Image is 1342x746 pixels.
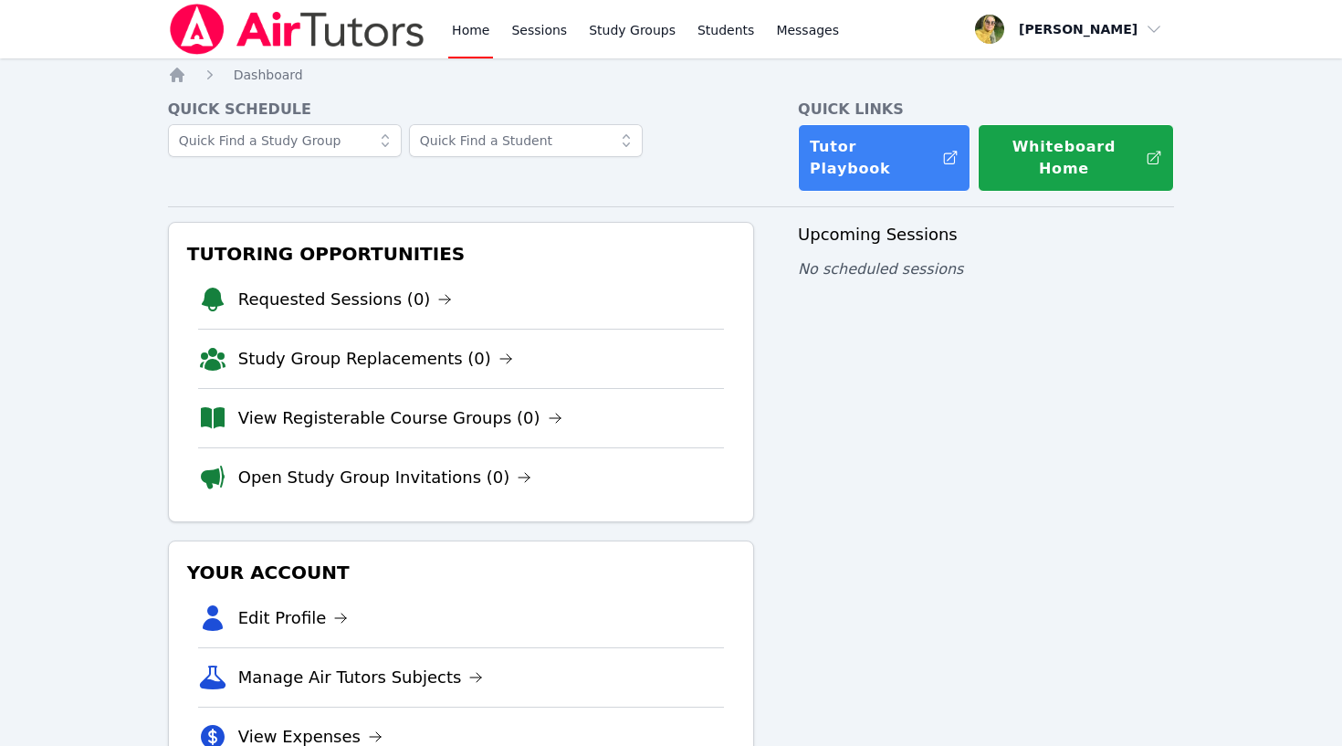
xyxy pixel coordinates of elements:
[234,68,303,82] span: Dashboard
[798,260,963,278] span: No scheduled sessions
[238,605,349,631] a: Edit Profile
[409,124,643,157] input: Quick Find a Student
[238,465,532,490] a: Open Study Group Invitations (0)
[238,665,484,690] a: Manage Air Tutors Subjects
[776,21,839,39] span: Messages
[798,222,1174,247] h3: Upcoming Sessions
[798,124,970,192] a: Tutor Playbook
[978,124,1174,192] button: Whiteboard Home
[183,237,739,270] h3: Tutoring Opportunities
[238,405,562,431] a: View Registerable Course Groups (0)
[798,99,1174,121] h4: Quick Links
[168,66,1175,84] nav: Breadcrumb
[183,556,739,589] h3: Your Account
[238,287,453,312] a: Requested Sessions (0)
[238,346,513,372] a: Study Group Replacements (0)
[168,4,426,55] img: Air Tutors
[168,124,402,157] input: Quick Find a Study Group
[234,66,303,84] a: Dashboard
[168,99,754,121] h4: Quick Schedule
